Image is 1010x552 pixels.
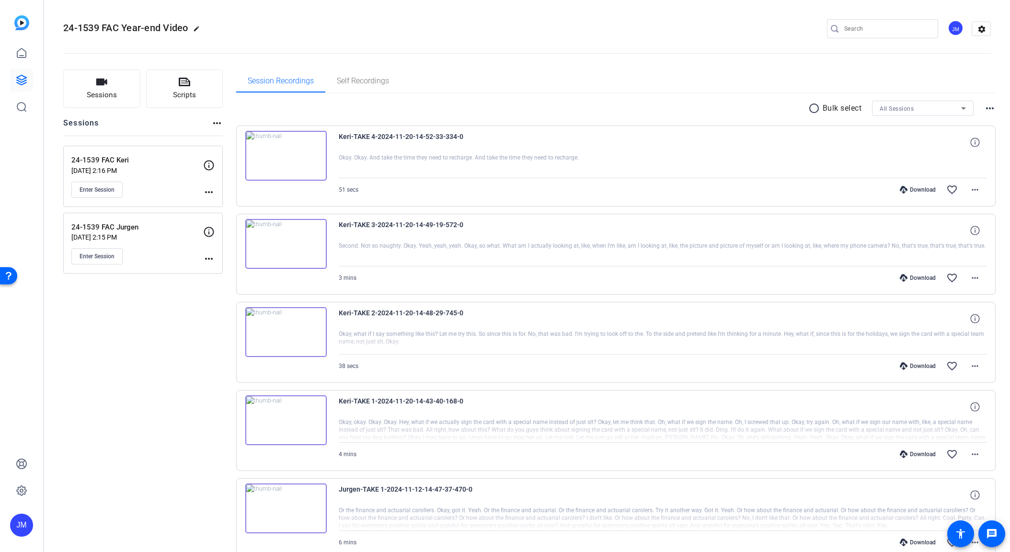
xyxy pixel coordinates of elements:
[71,233,203,241] p: [DATE] 2:15 PM
[986,528,998,540] mat-icon: message
[339,395,516,418] span: Keri-TAKE 1-2024-11-20-14-43-40-168-0
[245,131,327,181] img: thumb-nail
[339,363,358,369] span: 38 secs
[895,274,941,282] div: Download
[339,131,516,154] span: Keri-TAKE 4-2024-11-20-14-52-33-334-0
[71,167,203,174] p: [DATE] 2:16 PM
[895,539,941,546] div: Download
[339,539,356,546] span: 6 mins
[245,395,327,445] img: thumb-nail
[339,275,356,281] span: 3 mins
[80,253,115,260] span: Enter Session
[339,451,356,458] span: 4 mins
[969,272,981,284] mat-icon: more_horiz
[946,448,958,460] mat-icon: favorite_border
[895,450,941,458] div: Download
[63,22,188,34] span: 24-1539 FAC Year-end Video
[880,105,914,112] span: All Sessions
[10,514,33,537] div: JM
[948,20,964,36] div: JM
[972,22,991,36] mat-icon: settings
[71,222,203,233] p: 24-1539 FAC Jurgen
[946,184,958,195] mat-icon: favorite_border
[337,77,389,85] span: Self Recordings
[71,182,123,198] button: Enter Session
[146,69,223,108] button: Scripts
[844,23,930,34] input: Search
[203,253,215,264] mat-icon: more_horiz
[63,117,99,136] h2: Sessions
[948,20,964,37] ngx-avatar: Jamie Mitchell
[339,307,516,330] span: Keri-TAKE 2-2024-11-20-14-48-29-745-0
[14,15,29,30] img: blue-gradient.svg
[339,219,516,242] span: Keri-TAKE 3-2024-11-20-14-49-19-572-0
[173,90,196,101] span: Scripts
[955,528,966,540] mat-icon: accessibility
[245,483,327,533] img: thumb-nail
[808,103,823,114] mat-icon: radio_button_unchecked
[969,448,981,460] mat-icon: more_horiz
[71,155,203,166] p: 24-1539 FAC Keri
[339,186,358,193] span: 51 secs
[245,219,327,269] img: thumb-nail
[969,184,981,195] mat-icon: more_horiz
[339,483,516,506] span: Jurgen-TAKE 1-2024-11-12-14-47-37-470-0
[63,69,140,108] button: Sessions
[80,186,115,194] span: Enter Session
[984,103,996,114] mat-icon: more_horiz
[946,360,958,372] mat-icon: favorite_border
[245,307,327,357] img: thumb-nail
[823,103,862,114] p: Bulk select
[71,248,123,264] button: Enter Session
[248,77,314,85] span: Session Recordings
[203,186,215,198] mat-icon: more_horiz
[895,186,941,194] div: Download
[969,537,981,548] mat-icon: more_horiz
[895,362,941,370] div: Download
[87,90,117,101] span: Sessions
[969,360,981,372] mat-icon: more_horiz
[946,272,958,284] mat-icon: favorite_border
[946,537,958,548] mat-icon: favorite_border
[193,25,205,37] mat-icon: edit
[211,117,223,129] mat-icon: more_horiz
